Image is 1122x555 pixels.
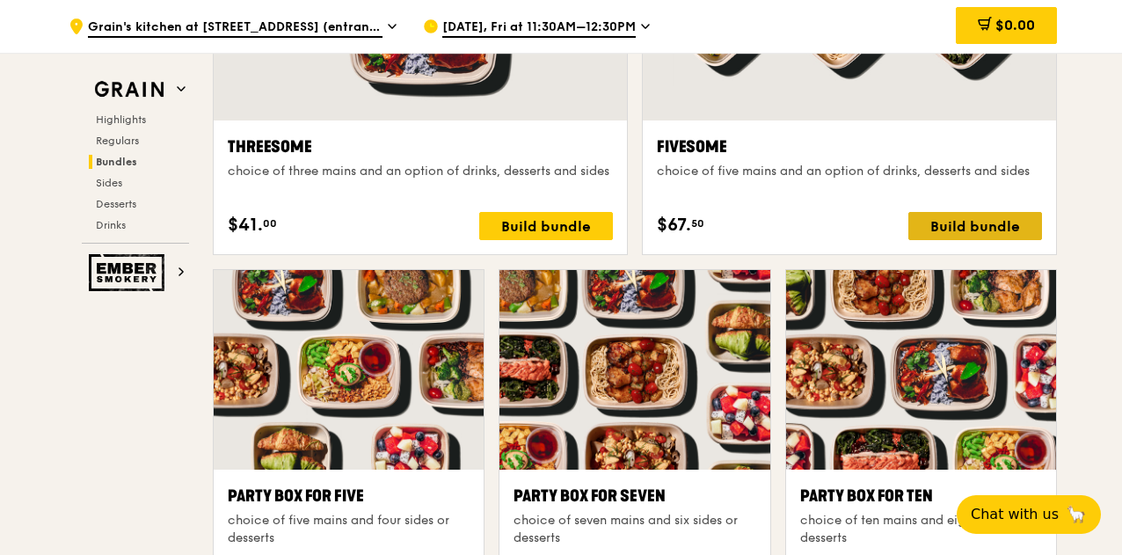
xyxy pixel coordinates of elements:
[96,113,146,126] span: Highlights
[96,177,122,189] span: Sides
[96,156,137,168] span: Bundles
[96,135,139,147] span: Regulars
[263,216,277,230] span: 00
[228,135,613,159] div: Threesome
[995,17,1035,33] span: $0.00
[479,212,613,240] div: Build bundle
[800,512,1042,547] div: choice of ten mains and eight sides or desserts
[89,74,170,106] img: Grain web logo
[442,18,636,38] span: [DATE], Fri at 11:30AM–12:30PM
[657,163,1042,180] div: choice of five mains and an option of drinks, desserts and sides
[957,495,1101,534] button: Chat with us🦙
[228,212,263,238] span: $41.
[96,219,126,231] span: Drinks
[228,163,613,180] div: choice of three mains and an option of drinks, desserts and sides
[1066,504,1087,525] span: 🦙
[89,254,170,291] img: Ember Smokery web logo
[691,216,704,230] span: 50
[908,212,1042,240] div: Build bundle
[228,512,470,547] div: choice of five mains and four sides or desserts
[657,212,691,238] span: $67.
[228,484,470,508] div: Party Box for Five
[800,484,1042,508] div: Party Box for Ten
[657,135,1042,159] div: Fivesome
[96,198,136,210] span: Desserts
[514,484,755,508] div: Party Box for Seven
[88,18,382,38] span: Grain's kitchen at [STREET_ADDRESS] (entrance along [PERSON_NAME][GEOGRAPHIC_DATA])
[971,504,1059,525] span: Chat with us
[514,512,755,547] div: choice of seven mains and six sides or desserts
